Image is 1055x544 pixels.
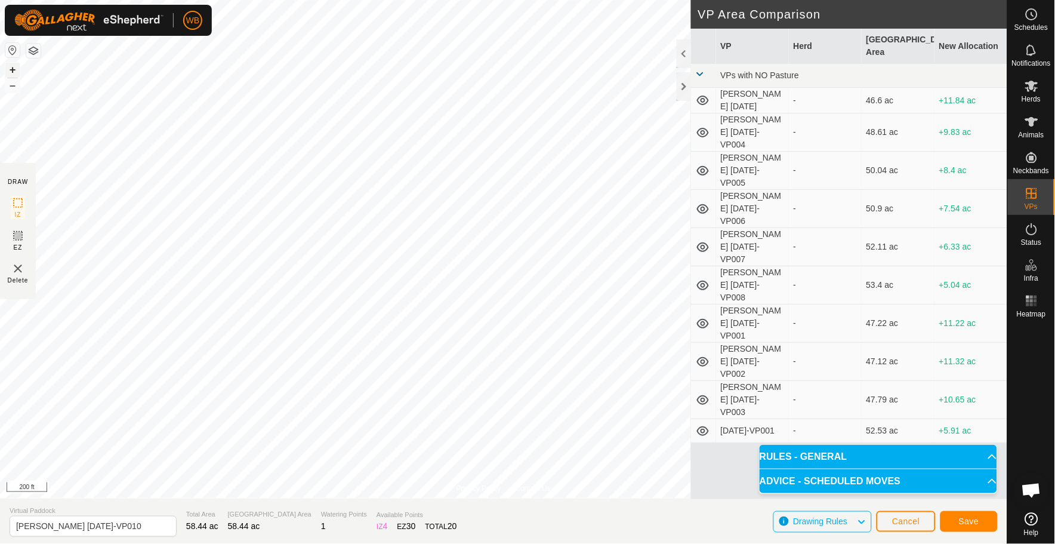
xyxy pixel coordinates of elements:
div: TOTAL [425,520,457,533]
span: RULES - GENERAL [760,452,847,462]
th: New Allocation [934,29,1007,64]
span: Drawing Rules [793,517,847,526]
th: Herd [789,29,862,64]
td: 50.04 ac [862,152,934,190]
img: VP [11,262,25,276]
span: Animals [1019,131,1044,139]
span: Watering Points [321,509,367,520]
button: + [5,63,20,77]
button: Cancel [877,511,936,532]
td: +5.04 ac [934,266,1007,305]
td: 47.22 ac [862,305,934,343]
span: Help [1024,529,1039,536]
div: Open chat [1014,472,1050,508]
td: [PERSON_NAME] [DATE]-VP006 [716,190,789,228]
span: Notifications [1012,60,1051,67]
div: - [794,126,857,139]
td: [PERSON_NAME] [DATE]-VP005 [716,152,789,190]
p-accordion-header: RULES - GENERAL [760,445,997,469]
span: 20 [448,521,457,531]
span: VPs with NO Pasture [721,70,800,80]
td: [PERSON_NAME] [DATE]-VP007 [716,228,789,266]
div: EZ [397,520,416,533]
td: [DATE]-VP001 [716,419,789,443]
span: 4 [383,521,388,531]
h2: VP Area Comparison [698,7,1007,21]
span: IZ [15,210,21,219]
td: +7.54 ac [934,190,1007,228]
span: Cancel [892,517,920,526]
a: Privacy Policy [456,483,501,494]
td: +6.33 ac [934,228,1007,266]
div: - [794,317,857,330]
td: 48.61 ac [862,113,934,152]
p-accordion-header: ADVICE - SCHEDULED MOVES [760,469,997,493]
span: Herds [1022,96,1041,103]
div: - [794,241,857,253]
td: [PERSON_NAME] [DATE]-VP001 [716,305,789,343]
span: [GEOGRAPHIC_DATA] Area [228,509,311,520]
span: 58.44 ac [186,521,218,531]
a: Contact Us [516,483,551,494]
td: 52.53 ac [862,419,934,443]
th: VP [716,29,789,64]
span: Available Points [377,510,457,520]
td: [PERSON_NAME] [DATE]-VP008 [716,266,789,305]
td: 52.11 ac [862,228,934,266]
span: ADVICE - SCHEDULED MOVES [760,477,900,486]
img: Gallagher Logo [14,10,164,31]
span: Infra [1024,275,1038,282]
td: [PERSON_NAME] [DATE] [716,88,789,113]
span: Status [1021,239,1041,246]
div: DRAW [8,177,28,186]
button: Reset Map [5,43,20,57]
div: IZ [377,520,387,533]
div: - [794,425,857,437]
td: +10.65 ac [934,381,1007,419]
td: 50.9 ac [862,190,934,228]
span: Delete [8,276,29,285]
button: – [5,78,20,93]
td: +9.83 ac [934,113,1007,152]
div: - [794,202,857,215]
td: 47.79 ac [862,381,934,419]
span: 58.44 ac [228,521,260,531]
th: [GEOGRAPHIC_DATA] Area [862,29,934,64]
span: Neckbands [1013,167,1049,174]
div: - [794,164,857,177]
td: 47.12 ac [862,343,934,381]
div: - [794,94,857,107]
span: 30 [406,521,416,531]
span: Save [959,517,979,526]
td: +11.32 ac [934,343,1007,381]
span: EZ [14,243,23,252]
td: +8.4 ac [934,152,1007,190]
a: Help [1008,508,1055,541]
td: [PERSON_NAME] [DATE]-VP003 [716,381,789,419]
span: WB [186,14,200,27]
td: [PERSON_NAME] [DATE]-VP004 [716,113,789,152]
span: VPs [1025,203,1038,210]
td: +11.84 ac [934,88,1007,113]
div: - [794,355,857,368]
td: [PERSON_NAME] [DATE]-VP002 [716,343,789,381]
div: - [794,394,857,406]
button: Save [940,511,998,532]
td: 46.6 ac [862,88,934,113]
span: Total Area [186,509,218,520]
span: Heatmap [1017,311,1046,318]
span: Schedules [1014,24,1048,31]
span: Virtual Paddock [10,506,177,516]
td: +5.91 ac [934,419,1007,443]
button: Map Layers [26,44,41,58]
span: 1 [321,521,326,531]
td: 53.4 ac [862,266,934,305]
div: - [794,279,857,291]
td: +11.22 ac [934,305,1007,343]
